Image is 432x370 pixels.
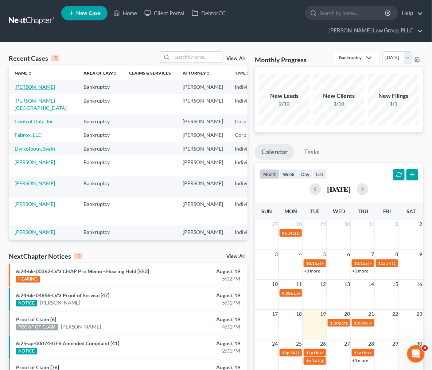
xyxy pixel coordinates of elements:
[16,300,37,307] div: NOTICE
[295,339,303,348] span: 25
[78,155,123,176] td: Bankruptcy
[271,339,279,348] span: 24
[327,185,351,193] h2: [DATE]
[260,169,280,179] button: month
[297,144,326,160] a: Tasks
[255,55,307,64] h3: Monthly Progress
[319,280,327,289] span: 12
[15,98,67,111] a: [PERSON_NAME][GEOGRAPHIC_DATA]
[15,84,55,90] a: [PERSON_NAME]
[74,253,82,259] div: 10
[246,71,250,76] i: unfold_more
[177,197,229,225] td: [PERSON_NAME]
[78,197,123,225] td: Bankruptcy
[319,339,327,348] span: 26
[319,6,386,20] input: Search by name...
[392,280,399,289] span: 15
[343,220,351,228] span: 30
[113,71,117,76] i: unfold_more
[28,71,32,76] i: unfold_more
[310,208,320,214] span: Tue
[392,339,399,348] span: 29
[229,94,263,115] td: Individual
[319,220,327,228] span: 29
[398,7,423,20] a: Help
[229,80,263,94] td: Individual
[394,220,399,228] span: 1
[255,144,294,160] a: Calendar
[51,55,59,61] div: 15
[362,350,418,355] span: Hearing for Contour Spa, LLC
[78,226,123,246] td: Bankruptcy
[16,340,119,346] a: 6:25-ap-00074-GER Amended Complaint [41]
[16,348,37,355] div: NOTICE
[16,324,58,331] div: PROOF OF CLAIM
[229,155,263,176] td: Individual
[229,115,263,128] td: Corp
[407,345,425,363] iframe: Intercom live chat
[78,128,123,142] td: Bankruptcy
[416,339,423,348] span: 30
[15,180,55,186] a: [PERSON_NAME]
[170,292,240,299] div: August, 19
[406,208,416,214] span: Sat
[170,323,240,330] div: 4:01PM
[16,292,109,298] a: 6:24-bk-04856-LVV Proof of Service [47]
[290,350,361,355] span: 341(a) meeting for [PERSON_NAME]
[170,340,240,347] div: August, 19
[15,118,55,124] a: Control Data, Inc.
[342,320,419,326] span: Status Conference for [PERSON_NAME]
[177,226,229,246] td: [PERSON_NAME]
[419,220,423,228] span: 2
[422,345,428,351] span: 4
[261,208,272,214] span: Sun
[394,250,399,259] span: 8
[188,7,229,20] a: DebtorCC
[295,280,303,289] span: 11
[314,92,365,100] div: New Clients
[339,55,362,61] div: Bankruptcy
[304,268,320,274] a: +8 more
[282,230,287,236] span: 9a
[322,250,327,259] span: 5
[170,275,240,282] div: 5:02PM
[282,290,293,296] span: 9:30a
[368,100,419,107] div: 1/1
[123,65,177,80] th: Claims & Services
[343,310,351,318] span: 20
[177,155,229,176] td: [PERSON_NAME]
[367,220,375,228] span: 31
[271,220,279,228] span: 27
[170,347,240,354] div: 2:01PM
[282,350,289,355] span: 12p
[354,350,361,355] span: 11a
[177,94,229,115] td: [PERSON_NAME]
[312,358,381,363] span: 341(a) meeting for Contour Spa, LLC
[229,197,263,225] td: Individual
[78,176,123,197] td: Bankruptcy
[313,169,327,179] button: list
[416,280,423,289] span: 16
[15,201,55,207] a: [PERSON_NAME]
[141,7,188,20] a: Client Portal
[314,100,365,107] div: 1/10
[15,132,41,138] a: Fabrox, LLC
[320,260,377,266] span: Hearing for [PERSON_NAME]
[416,310,423,318] span: 23
[367,310,375,318] span: 21
[229,128,263,142] td: Corp
[298,250,303,259] span: 4
[172,52,223,62] input: Search by name...
[170,268,240,275] div: August, 19
[306,260,319,266] span: 10:15a
[78,115,123,128] td: Bankruptcy
[392,310,399,318] span: 22
[15,146,55,152] a: Dyrkolbotn, Svein
[206,71,210,76] i: unfold_more
[271,310,279,318] span: 17
[15,229,55,235] a: [PERSON_NAME]
[229,176,263,197] td: Individual
[229,142,263,155] td: Individual
[306,358,311,363] span: 1p
[295,220,303,228] span: 28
